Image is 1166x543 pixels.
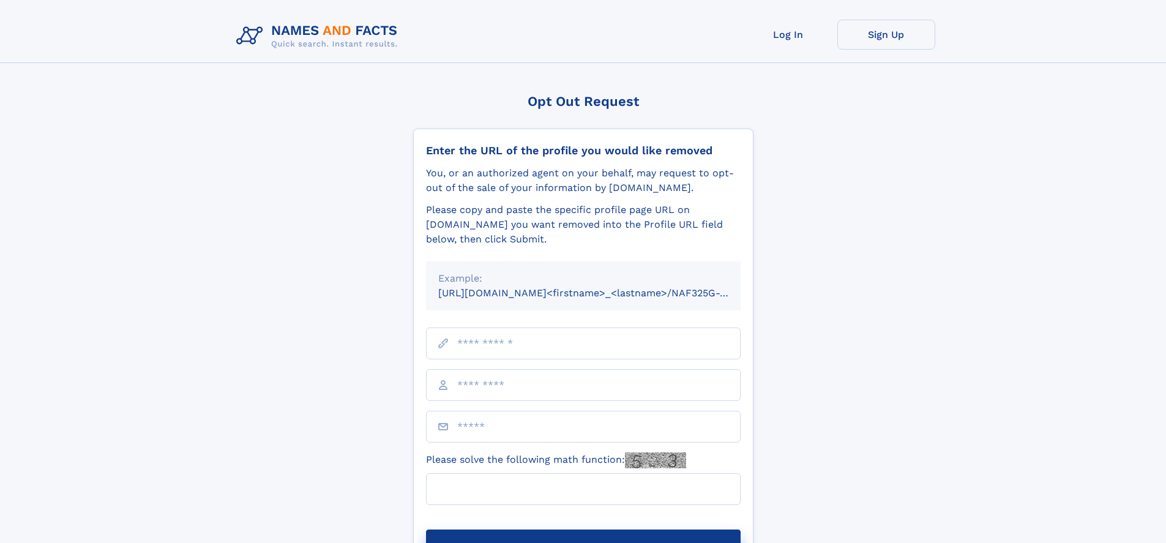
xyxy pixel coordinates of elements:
[426,452,686,468] label: Please solve the following math function:
[837,20,935,50] a: Sign Up
[426,166,741,195] div: You, or an authorized agent on your behalf, may request to opt-out of the sale of your informatio...
[426,144,741,157] div: Enter the URL of the profile you would like removed
[739,20,837,50] a: Log In
[438,287,764,299] small: [URL][DOMAIN_NAME]<firstname>_<lastname>/NAF325G-xxxxxxxx
[438,271,728,286] div: Example:
[231,20,408,53] img: Logo Names and Facts
[413,94,753,109] div: Opt Out Request
[426,203,741,247] div: Please copy and paste the specific profile page URL on [DOMAIN_NAME] you want removed into the Pr...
